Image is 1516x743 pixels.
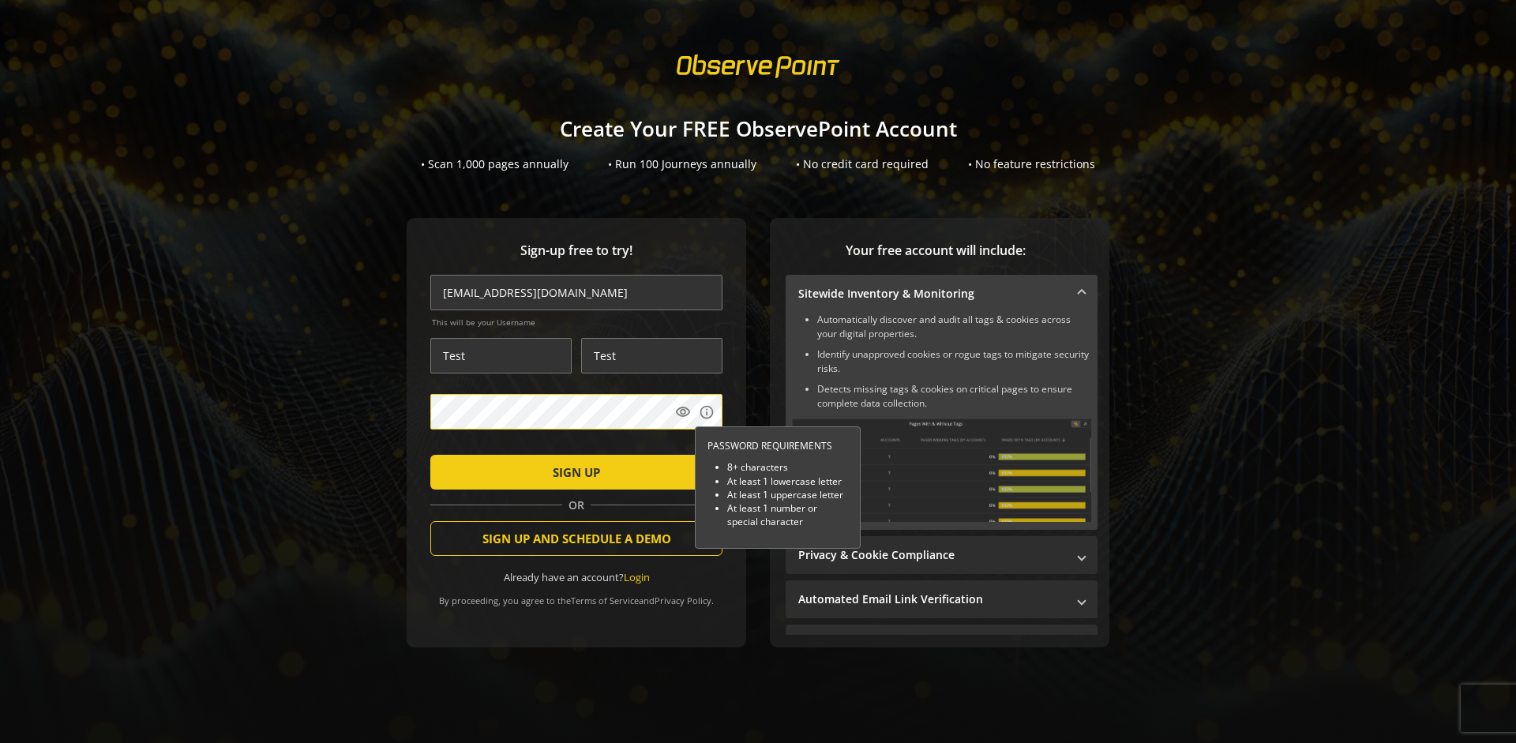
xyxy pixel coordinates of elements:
mat-expansion-panel-header: Sitewide Inventory & Monitoring [786,275,1098,313]
div: PASSWORD REQUIREMENTS [707,439,848,452]
li: Detects missing tags & cookies on critical pages to ensure complete data collection. [817,382,1091,411]
li: 8+ characters [727,460,848,474]
mat-panel-title: Privacy & Cookie Compliance [798,547,1066,563]
li: Identify unapproved cookies or rogue tags to mitigate security risks. [817,347,1091,376]
div: • No feature restrictions [968,156,1095,172]
button: SIGN UP [430,455,722,490]
div: • Run 100 Journeys annually [608,156,756,172]
li: Automatically discover and audit all tags & cookies across your digital properties. [817,313,1091,341]
span: SIGN UP AND SCHEDULE A DEMO [482,524,671,553]
button: SIGN UP AND SCHEDULE A DEMO [430,521,722,556]
span: Your free account will include: [786,242,1086,260]
div: By proceeding, you agree to the and . [430,584,722,606]
li: At least 1 number or special character [727,501,848,528]
input: Last Name * [581,338,722,373]
div: • No credit card required [796,156,929,172]
mat-panel-title: Automated Email Link Verification [798,591,1066,607]
mat-expansion-panel-header: Performance Monitoring with Web Vitals [786,625,1098,662]
li: At least 1 lowercase letter [727,475,848,488]
a: Login [624,570,650,584]
mat-icon: visibility [675,404,691,420]
a: Terms of Service [571,595,639,606]
a: Privacy Policy [655,595,711,606]
mat-expansion-panel-header: Privacy & Cookie Compliance [786,536,1098,574]
li: At least 1 uppercase letter [727,488,848,501]
span: This will be your Username [432,317,722,328]
span: Sign-up free to try! [430,242,722,260]
span: OR [562,497,591,513]
input: First Name * [430,338,572,373]
mat-icon: info [699,404,715,420]
div: Already have an account? [430,570,722,585]
div: • Scan 1,000 pages annually [421,156,568,172]
img: Sitewide Inventory & Monitoring [792,418,1091,522]
mat-expansion-panel-header: Automated Email Link Verification [786,580,1098,618]
div: Sitewide Inventory & Monitoring [786,313,1098,530]
mat-panel-title: Sitewide Inventory & Monitoring [798,286,1066,302]
input: Email Address (name@work-email.com) * [430,275,722,310]
span: SIGN UP [553,458,600,486]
